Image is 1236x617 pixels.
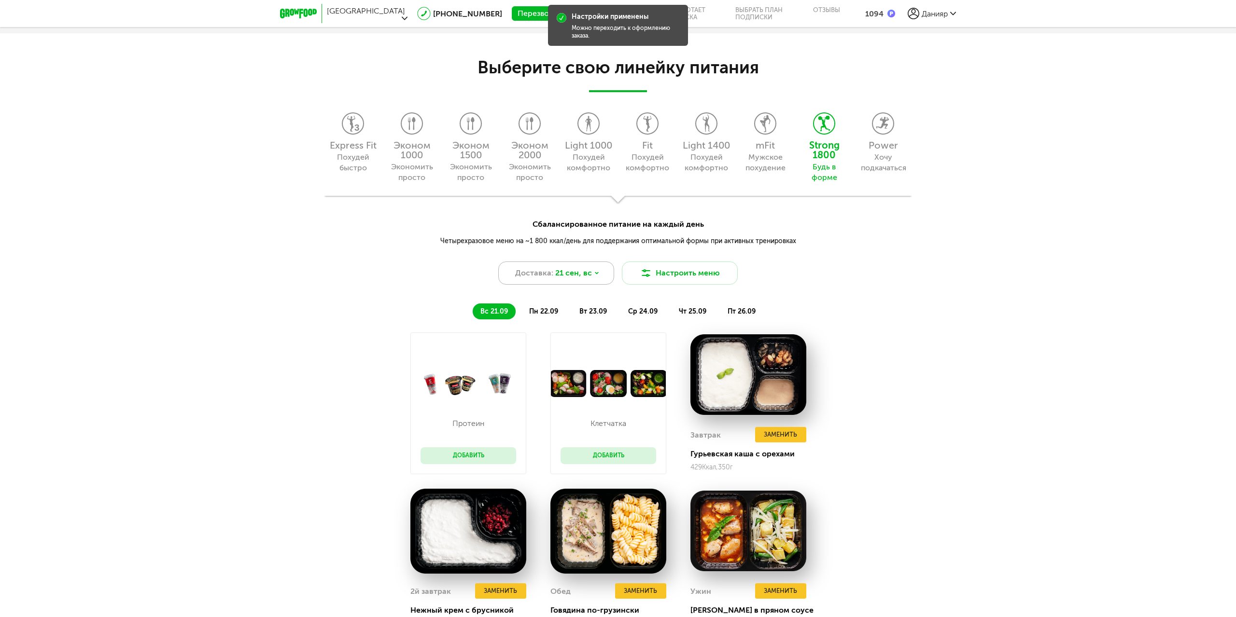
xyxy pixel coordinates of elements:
[449,162,492,183] div: Экономить просто
[741,140,790,150] div: mFit
[690,489,806,574] img: big_5UpieqWwH92fAEHI.png
[802,162,846,183] div: Будь в форме
[922,9,948,18] span: Данияр
[550,489,666,574] img: big_m8cDPv4OcxW0p6rM.png
[328,140,378,150] div: Express Fit
[858,140,908,150] div: Power
[684,152,728,173] div: Похудей комфортно
[702,463,718,471] span: Ккал,
[410,605,526,615] div: Нежный крем с брусникой
[728,307,756,315] span: пт 26.09
[579,307,607,315] span: вт 23.09
[550,587,571,596] h3: Обед
[679,307,706,315] span: чт 25.09
[515,267,553,279] span: Доставка:
[628,307,658,315] span: ср 24.09
[235,236,1001,246] div: Четырехразовое меню на ~1 800 ккал/день для поддержания оптимальной формы при активных тренировках
[730,463,733,471] span: г
[446,140,495,160] div: Эконом 1500
[755,427,806,443] button: Заменить
[390,162,434,183] div: Экономить просто
[566,152,610,173] div: Похудей комфортно
[690,463,806,471] div: 429 350
[615,583,666,599] button: Заменить
[410,587,451,596] h3: 2й завтрак
[572,24,680,40] div: Можно переходить к оформлению заказа.
[690,605,814,615] div: [PERSON_NAME] в пряном соусе
[507,162,551,183] div: Экономить просто
[690,587,711,596] h3: Ужин
[555,267,592,279] span: 21 сен, вс
[887,10,895,17] img: bonus_p.2f9b352.png
[430,419,506,428] p: Протеин
[865,9,884,18] div: 1094
[421,447,516,464] button: Добавить
[690,332,806,417] img: big_pf808mGKqrAvdYHC.png
[529,307,558,315] span: пн 22.09
[690,449,806,458] div: Гурьевская каша с орехами
[622,261,738,285] button: Настроить меню
[550,605,666,615] div: Говядина по-грузински
[480,307,508,315] span: вс 21.09
[570,419,646,428] p: Клетчатка
[682,140,731,150] div: Light 1400
[572,13,648,21] div: Настройки применены
[623,140,672,150] div: Fit
[743,152,787,173] div: Мужское похудение
[861,152,905,173] div: Хочу подкачаться
[475,583,526,599] button: Заменить
[433,9,502,18] a: [PHONE_NUMBER]
[755,583,806,599] button: Заменить
[564,140,613,150] div: Light 1000
[331,152,375,173] div: Похудей быстро
[690,430,721,439] h3: Завтрак
[800,140,849,160] div: Strong 1800
[561,447,656,464] button: Добавить
[609,195,627,207] img: shadow-triangle.0b0aa4a.svg
[512,6,589,21] button: Перезвоните мне
[387,140,436,160] div: Эконом 1000
[625,152,669,173] div: Похудей комфортно
[505,140,554,160] div: Эконом 2000
[327,6,405,15] span: [GEOGRAPHIC_DATA]
[410,489,526,574] img: big_YplubhGIsFkQ4Gk5.png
